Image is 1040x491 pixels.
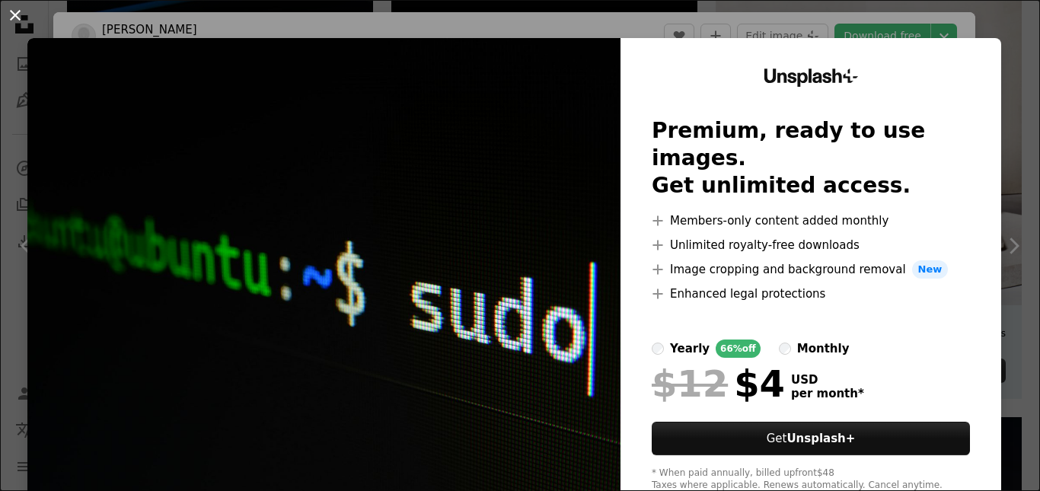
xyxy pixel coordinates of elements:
button: GetUnsplash+ [652,422,970,455]
h2: Premium, ready to use images. Get unlimited access. [652,117,970,199]
span: per month * [791,387,864,400]
div: yearly [670,340,710,358]
span: USD [791,373,864,387]
li: Enhanced legal protections [652,285,970,303]
span: New [912,260,949,279]
input: yearly66%off [652,343,664,355]
div: $4 [652,364,785,403]
span: $12 [652,364,728,403]
li: Unlimited royalty-free downloads [652,236,970,254]
li: Image cropping and background removal [652,260,970,279]
input: monthly [779,343,791,355]
div: 66% off [716,340,761,358]
li: Members-only content added monthly [652,212,970,230]
strong: Unsplash+ [786,432,855,445]
div: monthly [797,340,850,358]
